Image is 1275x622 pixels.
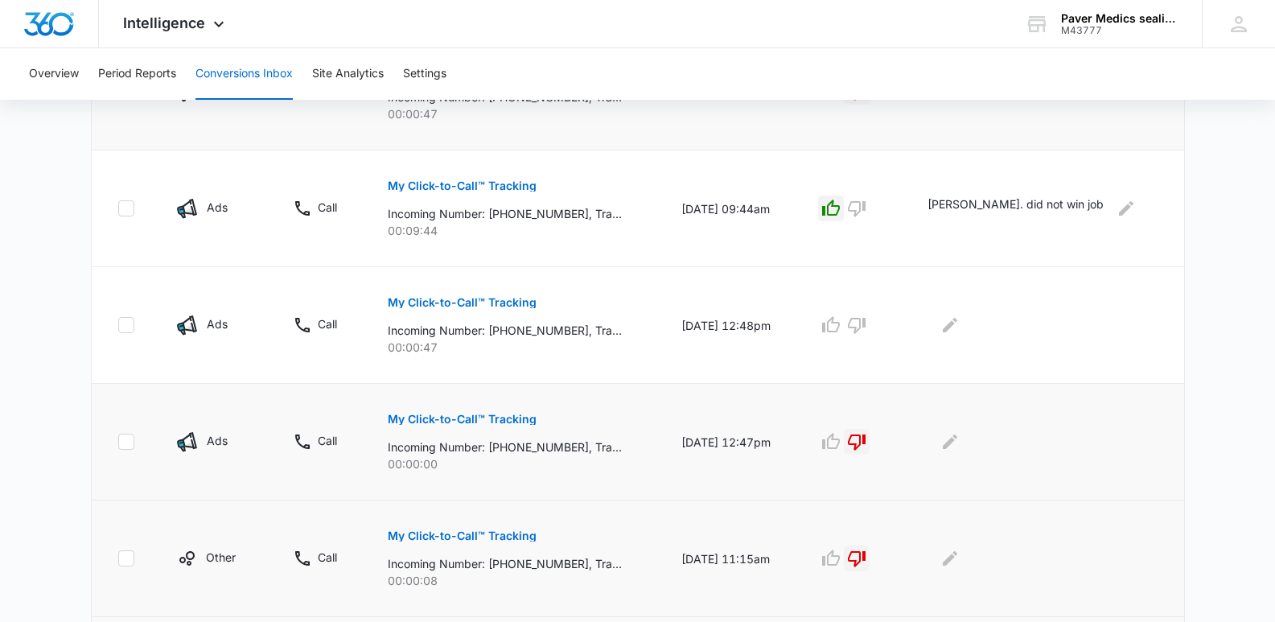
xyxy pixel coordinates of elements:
button: My Click-to-Call™ Tracking [388,517,537,555]
p: Call [318,199,337,216]
p: 00:00:08 [388,572,642,589]
p: Incoming Number: [PHONE_NUMBER], Tracking Number: [PHONE_NUMBER], Ring To: [PHONE_NUMBER], Caller... [388,439,622,455]
p: Incoming Number: [PHONE_NUMBER], Tracking Number: [PHONE_NUMBER], Ring To: [PHONE_NUMBER], Caller... [388,205,622,222]
p: Call [318,432,337,449]
p: Ads [207,315,228,332]
td: [DATE] 09:44am [662,150,800,267]
td: [DATE] 12:47pm [662,384,800,500]
button: Edit Comments [937,546,963,571]
p: Incoming Number: [PHONE_NUMBER], Tracking Number: [PHONE_NUMBER], Ring To: [PHONE_NUMBER], Caller... [388,322,622,339]
p: My Click-to-Call™ Tracking [388,530,537,542]
button: Edit Comments [937,312,963,338]
p: Call [318,315,337,332]
button: Settings [403,48,446,100]
p: 00:09:44 [388,222,642,239]
p: [PERSON_NAME]. did not win job [927,196,1104,221]
p: My Click-to-Call™ Tracking [388,180,537,192]
button: My Click-to-Call™ Tracking [388,167,537,205]
p: Other [206,549,236,566]
p: Incoming Number: [PHONE_NUMBER], Tracking Number: [PHONE_NUMBER], Ring To: [PHONE_NUMBER], Caller... [388,555,622,572]
button: Overview [29,48,79,100]
span: Intelligence [123,14,205,31]
p: Call [318,549,337,566]
p: 00:00:47 [388,105,642,122]
td: [DATE] 12:48pm [662,267,800,384]
p: Ads [207,432,228,449]
button: My Click-to-Call™ Tracking [388,283,537,322]
button: Edit Comments [1113,196,1139,221]
p: Ads [207,199,228,216]
p: 00:00:47 [388,339,642,356]
p: 00:00:00 [388,455,642,472]
p: My Click-to-Call™ Tracking [388,414,537,425]
button: Period Reports [98,48,176,100]
button: Conversions Inbox [195,48,293,100]
p: My Click-to-Call™ Tracking [388,297,537,308]
td: [DATE] 11:15am [662,500,800,617]
button: My Click-to-Call™ Tracking [388,400,537,439]
div: account name [1061,12,1178,25]
div: account id [1061,25,1178,36]
button: Edit Comments [937,429,963,455]
button: Site Analytics [312,48,384,100]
